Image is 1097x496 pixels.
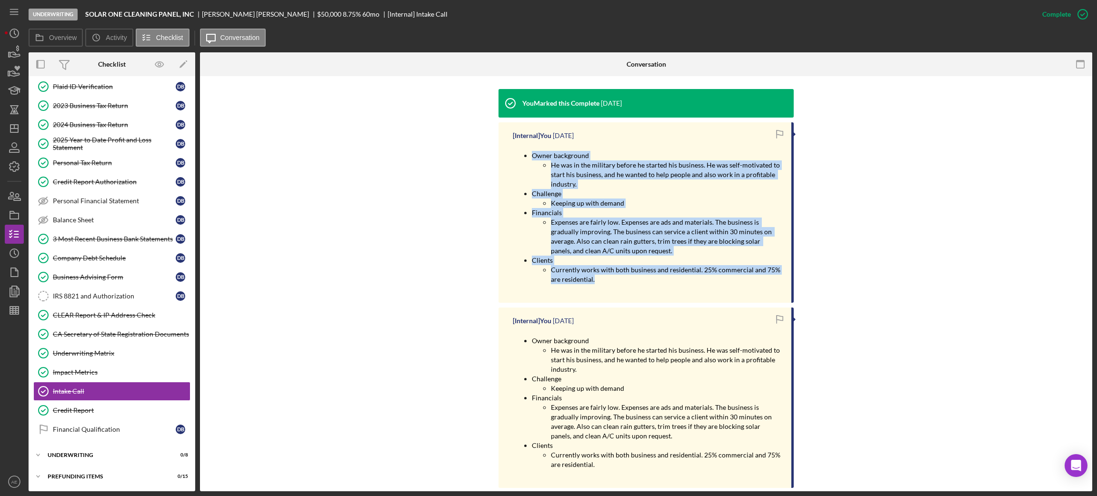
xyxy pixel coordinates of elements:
time: 2025-09-26 20:49 [553,132,574,139]
div: Conversation [627,60,666,68]
div: D B [176,177,185,187]
mark: Clients [532,441,553,449]
div: D B [176,196,185,206]
div: Personal Financial Statement [53,197,176,205]
mark: Currently works with both business and residential. 25% commercial and 75% are residential. [551,266,782,283]
div: [Internal] Intake Call [388,10,448,18]
div: You Marked this Complete [522,99,599,107]
div: Balance Sheet [53,216,176,224]
div: 0 / 15 [171,474,188,479]
a: Underwriting Matrix [33,344,190,363]
div: Underwriting [48,452,164,458]
a: Personal Financial StatementDB [33,191,190,210]
a: Balance SheetDB [33,210,190,229]
div: D B [176,272,185,282]
div: D B [176,425,185,434]
mark: Keeping up with demand [551,199,624,207]
div: D B [176,291,185,301]
div: 3 Most Recent Business Bank Statements [53,235,176,243]
div: [Internal] You [513,317,551,325]
a: Credit Report [33,401,190,420]
div: D B [176,215,185,225]
text: AE [11,479,18,485]
div: IRS 8821 and Authorization [53,292,176,300]
label: Activity [106,34,127,41]
button: Conversation [200,29,266,47]
a: Business Advising FormDB [33,268,190,287]
a: IRS 8821 and AuthorizationDB [33,287,190,306]
a: 2023 Business Tax ReturnDB [33,96,190,115]
mark: Currently works with both business and residential. 25% commercial and 75% are residential. [551,451,782,468]
mark: Financials [532,394,562,402]
a: Company Debt ScheduleDB [33,248,190,268]
a: CLEAR Report & IP Address Check [33,306,190,325]
button: Activity [85,29,133,47]
div: CA Secretary of State Registration Documents [53,330,190,338]
label: Conversation [220,34,260,41]
div: Prefunding Items [48,474,164,479]
a: Impact Metrics [33,363,190,382]
a: Financial QualificationDB [33,420,190,439]
div: Personal Tax Return [53,159,176,167]
div: [PERSON_NAME] [PERSON_NAME] [202,10,317,18]
mark: Keeping up with demand [551,384,624,392]
div: Complete [1042,5,1071,24]
time: 2025-09-26 20:49 [601,99,622,107]
mark: Owner background [532,151,589,159]
label: Overview [49,34,77,41]
a: Credit Report AuthorizationDB [33,172,190,191]
a: Personal Tax ReturnDB [33,153,190,172]
div: D B [176,82,185,91]
div: Plaid ID Verification [53,83,176,90]
a: CA Secretary of State Registration Documents [33,325,190,344]
div: Business Advising Form [53,273,176,281]
button: Complete [1033,5,1092,24]
mark: Challenge [532,189,561,198]
mark: Owner background [532,337,589,345]
div: Open Intercom Messenger [1065,454,1087,477]
div: [Internal] You [513,132,551,139]
div: Company Debt Schedule [53,254,176,262]
mark: Financials [532,208,562,217]
a: 2025 Year to Date Profit and Loss StatementDB [33,134,190,153]
label: Checklist [156,34,183,41]
mark: Expenses are fairly low. Expenses are ads and materials. The business is gradually improving. The... [551,403,773,440]
div: 60 mo [362,10,379,18]
div: 2025 Year to Date Profit and Loss Statement [53,136,176,151]
div: Intake Call [53,387,190,395]
button: Checklist [136,29,189,47]
div: Credit Report [53,407,190,414]
div: Underwriting Matrix [53,349,190,357]
button: Overview [29,29,83,47]
button: AE [5,472,24,491]
div: D B [176,101,185,110]
div: D B [176,158,185,168]
b: SOLAR ONE CLEANING PANEL, INC [85,10,194,18]
a: 3 Most Recent Business Bank StatementsDB [33,229,190,248]
a: Plaid ID VerificationDB [33,77,190,96]
div: D B [176,139,185,149]
div: Credit Report Authorization [53,178,176,186]
div: 2024 Business Tax Return [53,121,176,129]
a: Intake Call [33,382,190,401]
mark: He was in the military before he started his business. He was self-motivated to start his busines... [551,161,781,188]
mark: Clients [532,256,553,264]
div: 2023 Business Tax Return [53,102,176,109]
div: CLEAR Report & IP Address Check [53,311,190,319]
a: 2024 Business Tax ReturnDB [33,115,190,134]
div: Financial Qualification [53,426,176,433]
mark: He was in the military before he started his business. He was self-motivated to start his busines... [551,346,781,373]
div: 0 / 8 [171,452,188,458]
div: 8.75 % [343,10,361,18]
time: 2025-09-26 20:43 [553,317,574,325]
div: Impact Metrics [53,368,190,376]
mark: Challenge [532,375,561,383]
div: D B [176,120,185,129]
div: D B [176,234,185,244]
span: $50,000 [317,10,341,18]
div: Underwriting [29,9,78,20]
mark: Expenses are fairly low. Expenses are ads and materials. The business is gradually improving. The... [551,218,773,255]
div: D B [176,253,185,263]
div: Checklist [98,60,126,68]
